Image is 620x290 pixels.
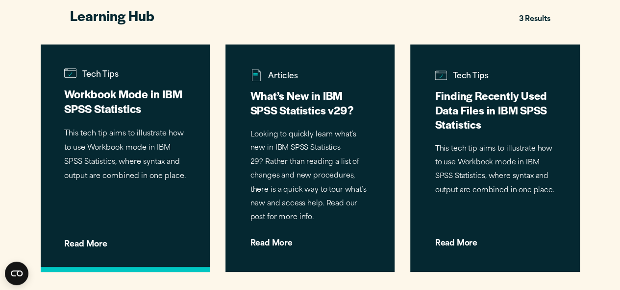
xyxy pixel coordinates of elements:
a: negative data-computer browser-loading positive data-computer browser-loadingTech Tips Workbook M... [41,45,210,272]
span: 3 Results [519,10,550,29]
span: Read More [435,231,555,246]
img: negative data-computer browser-loading [64,67,76,79]
p: This tech tip aims to illustrate how to use Workbook mode in IBM SPSS Statistics, where syntax an... [435,142,555,198]
p: Looking to quickly learn what’s new in IBM SPSS Statistics 29? Rather than reading a list of chan... [250,128,370,224]
h3: Workbook Mode in IBM SPSS Statistics [64,87,186,116]
span: Learning Hub [70,6,154,25]
h3: What’s New in IBM SPSS Statistics v29? [250,88,370,117]
span: Tech Tips [64,68,186,85]
img: negative data-computer browser-loading [435,69,447,81]
span: Tech Tips [435,69,555,86]
img: negative documents document [250,69,262,81]
span: Read More [64,233,186,248]
p: This tech tip aims to illustrate how to use Workbook mode in IBM SPSS Statistics, where syntax an... [64,127,186,183]
a: negative documents document positive documents documentArticles What’s New in IBM SPSS Statistics... [225,45,395,272]
span: Read More [250,231,370,246]
h3: Finding Recently Used Data Files in IBM SPSS Statistics [435,88,555,131]
button: Open CMP widget [5,262,28,285]
span: Articles [250,69,370,86]
a: negative data-computer browser-loading positive data-computer browser-loadingTech Tips Finding Re... [410,45,579,272]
